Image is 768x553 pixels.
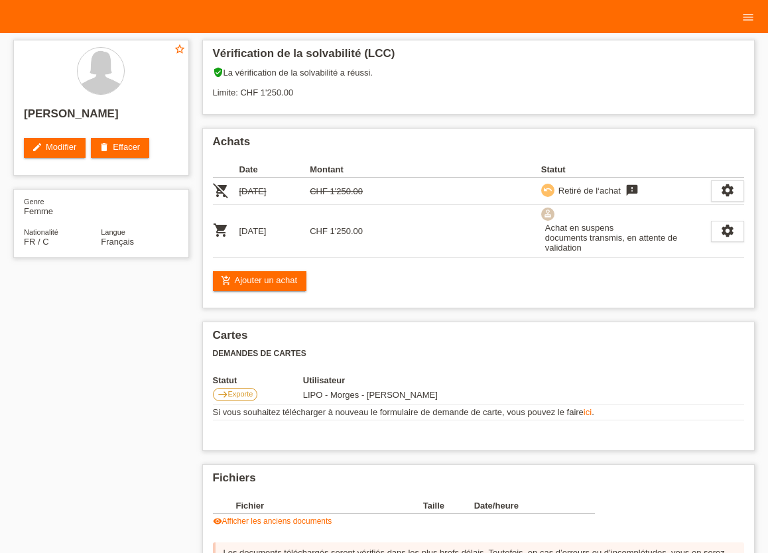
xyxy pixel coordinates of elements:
a: visibilityAfficher les anciens documents [213,517,332,526]
i: verified_user [213,67,224,78]
span: France / C / 02.07.2007 [24,237,49,247]
i: visibility [213,517,222,526]
td: [DATE] [239,205,310,258]
th: Utilisateur [303,375,516,385]
i: settings [720,183,735,198]
i: POSP00026778 [213,222,229,238]
div: Femme [24,196,101,216]
h2: [PERSON_NAME] [24,107,178,127]
div: La vérification de la solvabilité a réussi. Limite: CHF 1'250.00 [213,67,745,107]
th: Taille [423,498,474,514]
th: Statut [213,375,303,385]
i: POSP00025947 [213,182,229,198]
h3: Demandes de cartes [213,349,745,359]
i: settings [720,223,735,238]
h2: Achats [213,135,745,155]
h2: Fichiers [213,471,745,491]
td: CHF 1'250.00 [310,205,381,258]
span: 09.08.2025 [303,390,438,400]
i: approval [543,209,552,218]
span: Genre [24,198,44,206]
i: east [218,389,228,400]
div: Retiré de l‘achat [554,184,621,198]
th: Montant [310,162,381,178]
i: add_shopping_cart [221,275,231,286]
i: delete [99,142,109,153]
td: Si vous souhaitez télécharger à nouveau le formulaire de demande de carte, vous pouvez le faire . [213,404,745,420]
i: menu [741,11,755,24]
span: Français [101,237,134,247]
h2: Cartes [213,329,745,349]
a: deleteEffacer [91,138,149,158]
span: Nationalité [24,228,58,236]
a: star_border [174,43,186,57]
a: editModifier [24,138,86,158]
i: star_border [174,43,186,55]
a: ici [584,407,592,417]
i: feedback [624,184,640,197]
th: Date/heure [474,498,576,514]
th: Date [239,162,310,178]
a: add_shopping_cartAjouter un achat [213,271,307,291]
span: Exporte [228,390,253,398]
span: Langue [101,228,125,236]
a: menu [735,13,761,21]
td: CHF 1'250.00 [310,178,381,205]
th: Statut [541,162,711,178]
i: undo [543,185,552,194]
th: Fichier [236,498,423,514]
i: edit [32,142,42,153]
td: [DATE] [239,178,310,205]
h2: Vérification de la solvabilité (LCC) [213,47,745,67]
div: Achat en suspens documents transmis, en attente de validation [541,221,711,255]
